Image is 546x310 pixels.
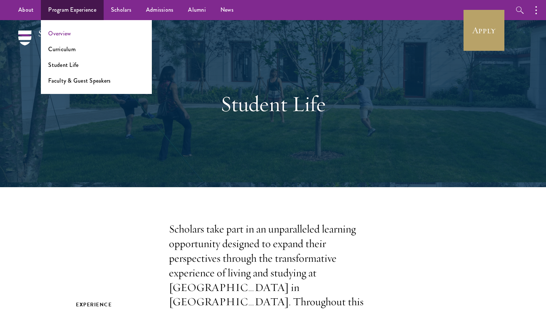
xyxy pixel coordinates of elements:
a: Overview [48,29,71,38]
a: Apply [464,10,504,51]
h1: Student Life [147,91,399,117]
a: Student Life [48,61,78,69]
a: Curriculum [48,45,76,53]
img: Schwarzman Scholars [18,30,95,56]
a: Faculty & Guest Speakers [48,76,111,85]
